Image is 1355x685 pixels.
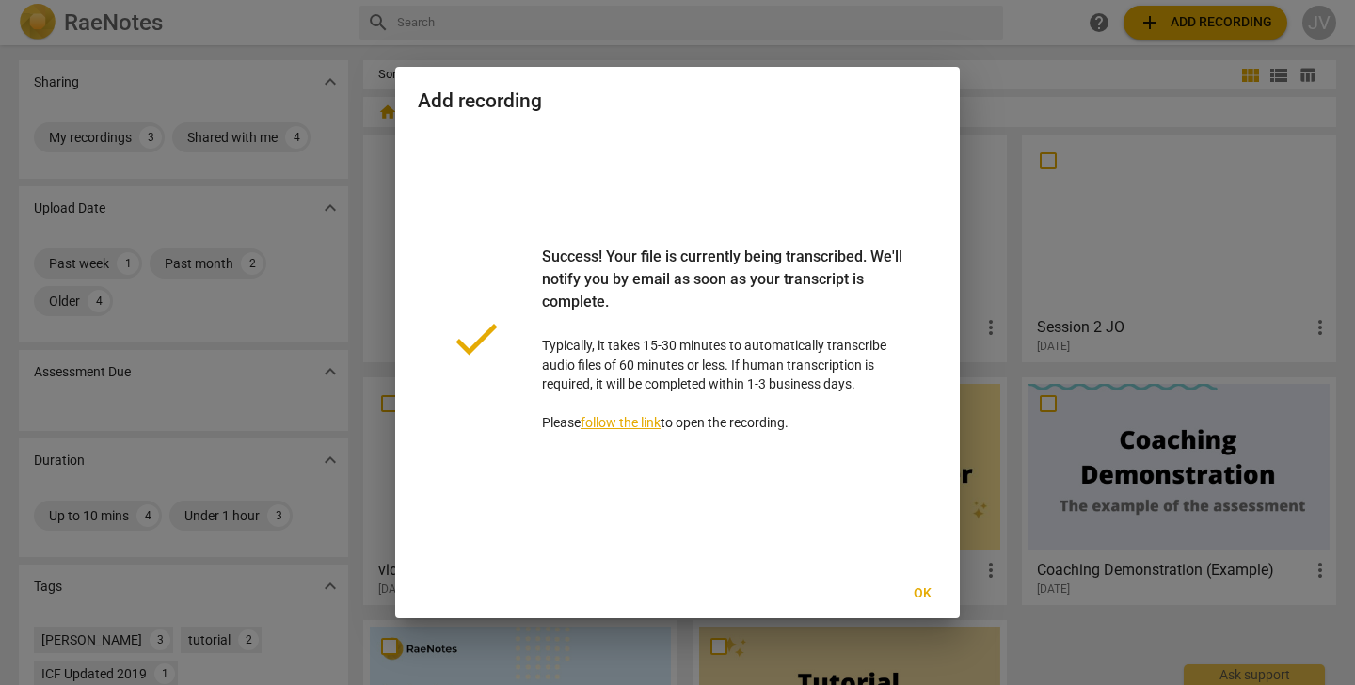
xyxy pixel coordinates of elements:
[542,246,907,433] p: Typically, it takes 15-30 minutes to automatically transcribe audio files of 60 minutes or less. ...
[418,89,937,113] h2: Add recording
[542,246,907,336] div: Success! Your file is currently being transcribed. We'll notify you by email as soon as your tran...
[448,311,504,367] span: done
[907,584,937,603] span: Ok
[892,577,952,611] button: Ok
[581,415,661,430] a: follow the link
